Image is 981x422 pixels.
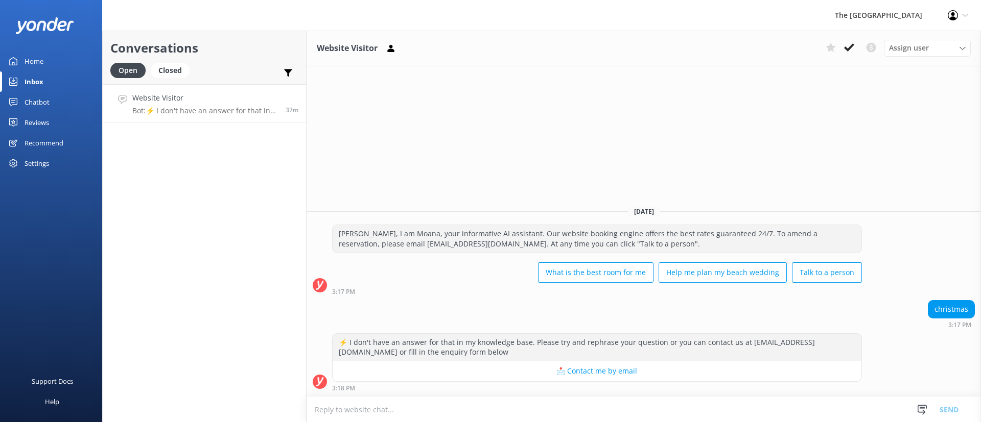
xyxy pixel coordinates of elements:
[132,92,278,104] h4: Website Visitor
[151,64,195,76] a: Closed
[792,262,862,283] button: Talk to a person
[928,301,974,318] div: christmas
[332,289,355,295] strong: 3:17 PM
[333,361,861,381] button: 📩 Contact me by email
[15,17,74,34] img: yonder-white-logo.png
[286,106,298,114] span: Sep 25 2025 03:17pm (UTC -10:00) Pacific/Honolulu
[25,112,49,133] div: Reviews
[110,63,146,78] div: Open
[132,106,278,115] p: Bot: ⚡ I don't have an answer for that in my knowledge base. Please try and rephrase your questio...
[25,51,43,71] div: Home
[332,288,862,295] div: Sep 25 2025 03:17pm (UTC -10:00) Pacific/Honolulu
[884,40,971,56] div: Assign User
[659,262,787,283] button: Help me plan my beach wedding
[25,92,50,112] div: Chatbot
[948,322,971,328] strong: 3:17 PM
[889,42,929,54] span: Assign user
[333,225,861,252] div: [PERSON_NAME], I am Moana, your informative AI assistant. Our website booking engine offers the b...
[103,84,306,122] a: Website VisitorBot:⚡ I don't have an answer for that in my knowledge base. Please try and rephras...
[333,334,861,361] div: ⚡ I don't have an answer for that in my knowledge base. Please try and rephrase your question or ...
[538,262,653,283] button: What is the best room for me
[332,384,862,391] div: Sep 25 2025 03:18pm (UTC -10:00) Pacific/Honolulu
[928,321,975,328] div: Sep 25 2025 03:17pm (UTC -10:00) Pacific/Honolulu
[151,63,190,78] div: Closed
[332,385,355,391] strong: 3:18 PM
[317,42,378,55] h3: Website Visitor
[110,38,298,58] h2: Conversations
[32,371,73,391] div: Support Docs
[45,391,59,412] div: Help
[25,133,63,153] div: Recommend
[628,207,660,216] span: [DATE]
[25,71,43,92] div: Inbox
[25,153,49,173] div: Settings
[110,64,151,76] a: Open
